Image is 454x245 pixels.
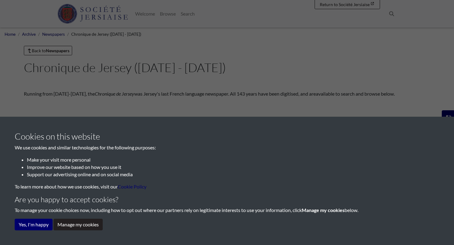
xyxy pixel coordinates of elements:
[15,144,439,151] p: We use cookies and similar technologies for the following purposes:
[15,207,439,214] p: To manage your cookie choices now, including how to opt out where our partners rely on legitimate...
[302,207,345,213] strong: Manage my cookies
[27,163,439,171] li: Improve our website based on how you use it
[15,195,439,204] h4: Are you happy to accept cookies?
[27,171,439,178] li: Support our advertising online and on social media
[54,219,103,230] button: Manage my cookies
[118,184,146,189] a: learn more about cookies
[15,183,439,190] p: To learn more about how we use cookies, visit our
[15,219,53,230] button: Yes, I'm happy
[15,131,439,142] h3: Cookies on this website
[27,156,439,163] li: Make your visit more personal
